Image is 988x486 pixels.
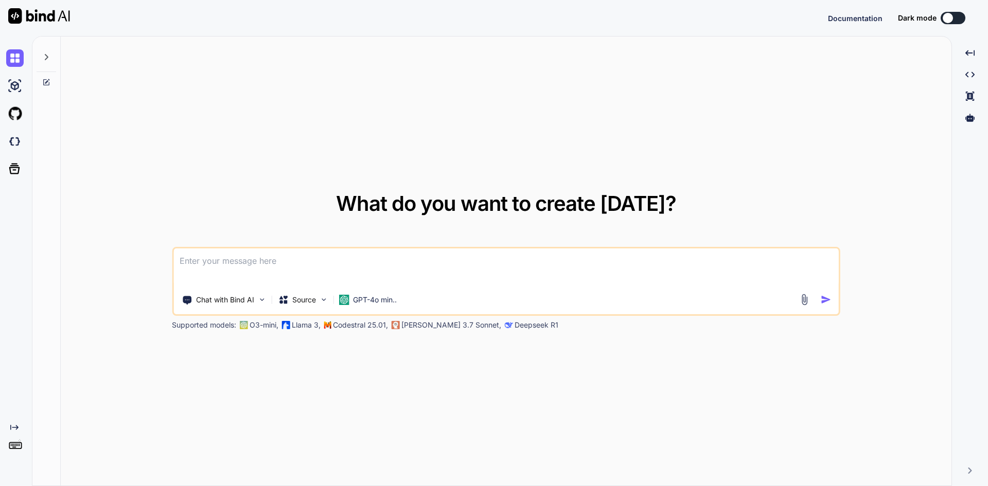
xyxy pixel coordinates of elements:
span: Documentation [828,14,883,23]
p: Llama 3, [292,320,321,330]
button: Documentation [828,13,883,24]
img: darkCloudIdeIcon [6,133,24,150]
img: chat [6,49,24,67]
img: claude [391,321,399,329]
img: Pick Models [319,295,328,304]
img: Bind AI [8,8,70,24]
p: Chat with Bind AI [196,295,254,305]
p: Supported models: [172,320,236,330]
img: githubLight [6,105,24,122]
img: Llama2 [281,321,290,329]
p: GPT-4o min.. [353,295,397,305]
img: attachment [799,294,810,305]
img: Mistral-AI [324,321,331,329]
p: O3-mini, [250,320,278,330]
span: What do you want to create [DATE]? [336,191,676,216]
p: Source [292,295,316,305]
img: GPT-4o mini [339,295,349,305]
img: icon [821,294,832,305]
p: Codestral 25.01, [333,320,388,330]
p: Deepseek R1 [515,320,558,330]
img: GPT-4 [239,321,248,329]
p: [PERSON_NAME] 3.7 Sonnet, [401,320,501,330]
img: ai-studio [6,77,24,95]
img: claude [504,321,513,329]
span: Dark mode [898,13,937,23]
img: Pick Tools [257,295,266,304]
